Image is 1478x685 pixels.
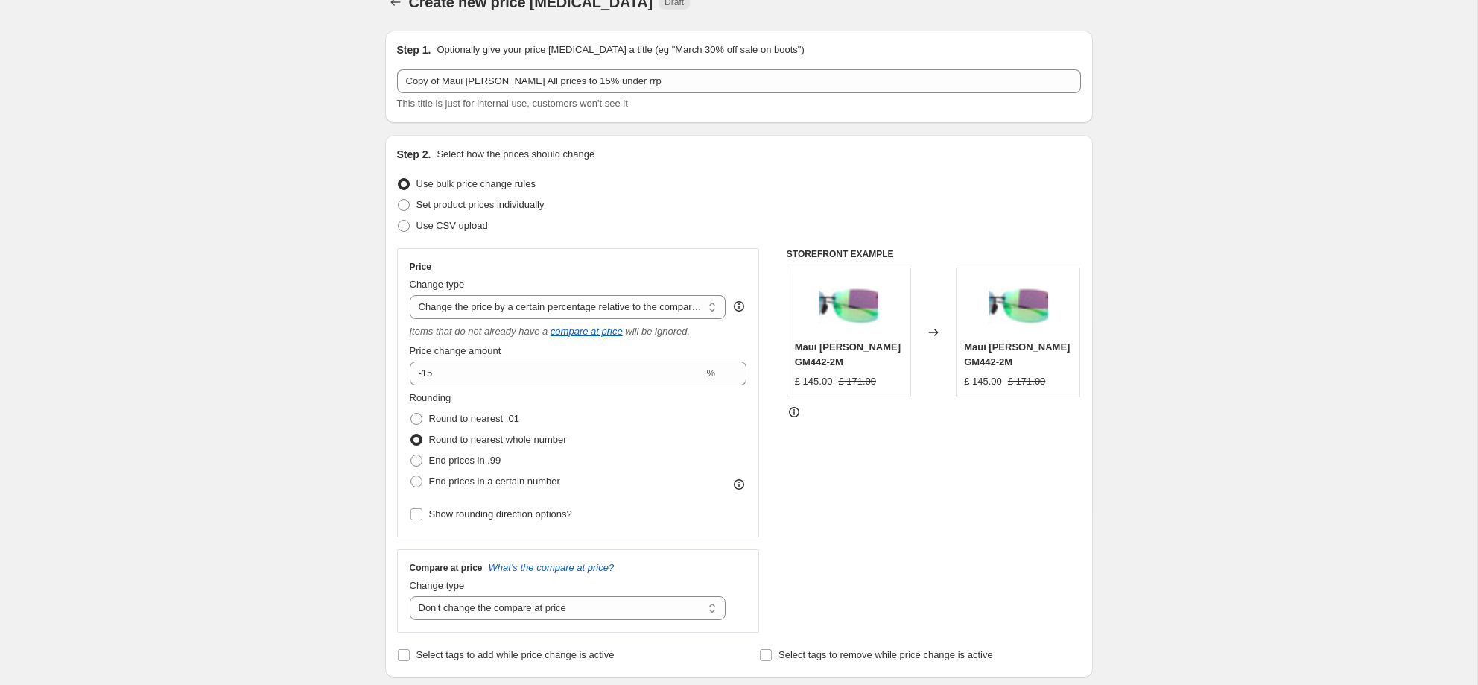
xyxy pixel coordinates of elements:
[429,476,560,487] span: End prices in a certain number
[416,199,545,210] span: Set product prices individually
[397,147,431,162] h2: Step 2.
[795,341,901,367] span: Maui [PERSON_NAME] GM442-2M
[795,376,833,387] span: £ 145.00
[429,508,572,520] span: Show rounding direction options?
[410,362,704,385] input: -20
[778,649,993,660] span: Select tags to remove while price change is active
[416,178,536,189] span: Use bulk price change rules
[437,147,594,162] p: Select how the prices should change
[489,562,615,573] button: What's the compare at price?
[964,376,1002,387] span: £ 145.00
[416,220,488,231] span: Use CSV upload
[410,326,548,337] i: Items that do not already have a
[706,367,715,379] span: %
[410,261,431,273] h3: Price
[429,413,519,424] span: Round to nearest .01
[410,392,451,403] span: Rounding
[429,434,567,445] span: Round to nearest whole number
[397,42,431,57] h2: Step 1.
[410,562,483,574] h3: Compare at price
[1008,376,1046,387] span: £ 171.00
[410,279,465,290] span: Change type
[787,248,1081,260] h6: STOREFRONT EXAMPLE
[838,376,876,387] span: £ 171.00
[429,455,501,466] span: End prices in .99
[410,580,465,591] span: Change type
[819,276,878,335] img: maui-jim-akau-gm442-2m-hd-1_04e5fd68-7fcb-4526-8102-8cba421b14ba_80x.jpg
[732,299,746,314] div: help
[397,98,628,109] span: This title is just for internal use, customers won't see it
[416,649,615,660] span: Select tags to add while price change is active
[410,345,501,356] span: Price change amount
[989,276,1048,335] img: maui-jim-akau-gm442-2m-hd-1_04e5fd68-7fcb-4526-8102-8cba421b14ba_80x.jpg
[964,341,1070,367] span: Maui [PERSON_NAME] GM442-2M
[625,326,690,337] i: will be ignored.
[551,326,623,337] button: compare at price
[437,42,804,57] p: Optionally give your price [MEDICAL_DATA] a title (eg "March 30% off sale on boots")
[397,69,1081,93] input: 30% off holiday sale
